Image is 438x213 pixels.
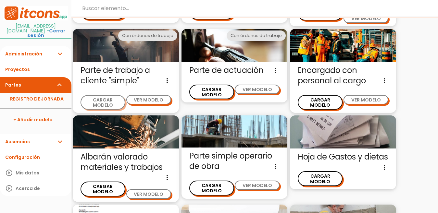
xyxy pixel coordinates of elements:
button: VER MODELO [344,95,388,104]
img: trabajos.jpg [73,115,179,148]
img: encargado.jpg [290,29,396,62]
div: Con órdenes de trabajo [227,30,286,41]
i: more_vert [272,161,280,172]
img: gastos.jpg [290,115,396,148]
i: expand_more [56,77,64,93]
button: CARGAR MODELO [81,95,125,110]
span: Hoja de Gastos y dietas [298,152,388,162]
img: parte-operario-obra-simple.jpg [181,115,288,148]
div: Con órdenes de trabajo [118,30,177,41]
button: CARGAR MODELO [81,182,125,196]
button: CARGAR MODELO [189,85,234,99]
a: + Añadir modelo [3,112,68,127]
button: CARGAR MODELO [298,95,343,110]
i: more_vert [381,162,388,172]
span: Encargado con personal al cargo [298,65,388,86]
img: actuacion.jpg [181,29,288,62]
button: VER MODELO [344,14,388,23]
i: more_vert [163,76,171,86]
button: VER MODELO [235,181,280,190]
i: expand_more [56,134,64,149]
i: expand_more [56,46,64,62]
i: play_circle_outline [5,165,13,181]
button: CARGAR MODELO [189,181,234,195]
img: itcons-logo [3,6,68,20]
i: more_vert [272,65,280,76]
i: more_vert [163,172,171,183]
button: VER MODELO [126,95,171,104]
span: Parte de trabajo a cliente "simple" [81,65,171,86]
span: Parte de actuación [189,65,280,76]
img: partediariooperario.jpg [73,29,179,62]
button: CARGAR MODELO [298,171,343,186]
button: VER MODELO [235,85,280,94]
span: Parte simple operario de obra [189,151,280,172]
button: VER MODELO [126,189,171,199]
i: play_circle_outline [5,181,13,196]
a: Cerrar sesión [27,28,65,39]
span: Albarán valorado materiales y trabajos [81,152,171,172]
i: more_vert [381,76,388,86]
